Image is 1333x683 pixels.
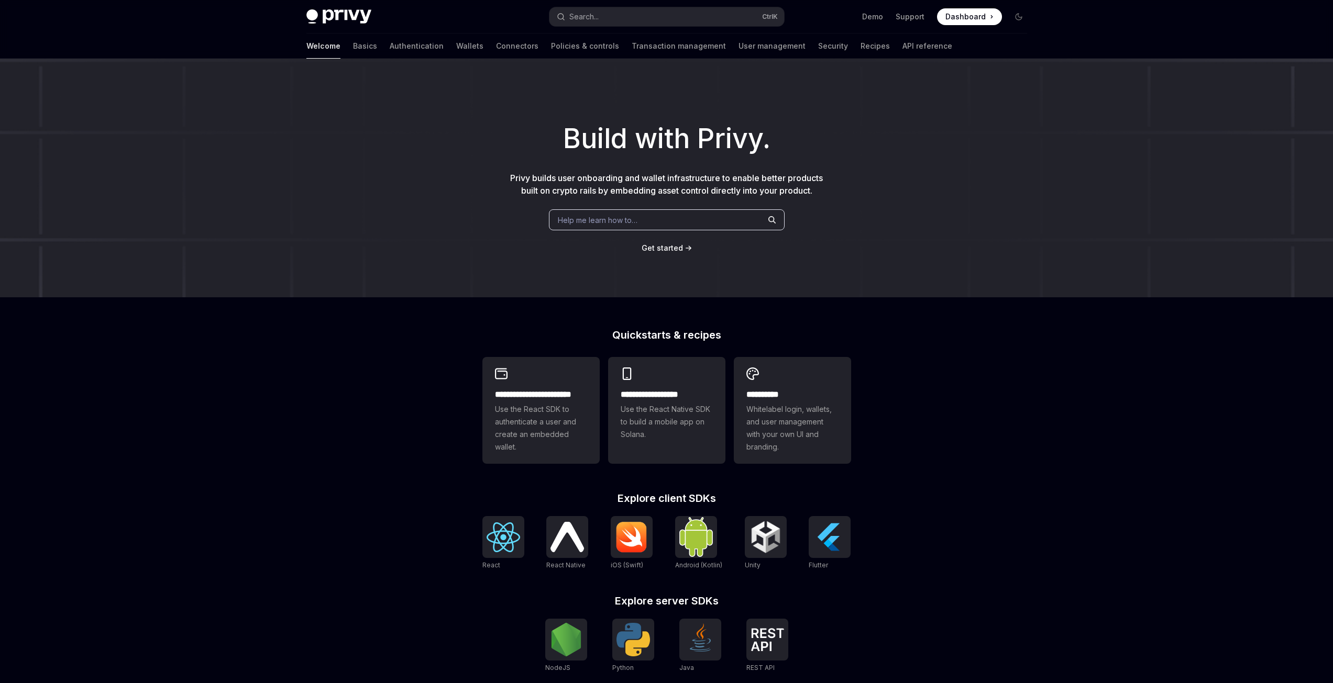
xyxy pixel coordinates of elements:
[611,516,653,570] a: iOS (Swift)iOS (Swift)
[456,33,483,59] a: Wallets
[749,520,783,554] img: Unity
[569,10,599,23] div: Search...
[306,33,340,59] a: Welcome
[945,12,986,22] span: Dashboard
[809,561,828,569] span: Flutter
[353,33,377,59] a: Basics
[546,561,586,569] span: React Native
[745,516,787,570] a: UnityUnity
[17,118,1316,159] h1: Build with Privy.
[612,664,634,671] span: Python
[745,561,761,569] span: Unity
[545,664,570,671] span: NodeJS
[611,561,643,569] span: iOS (Swift)
[902,33,952,59] a: API reference
[615,521,648,553] img: iOS (Swift)
[549,623,583,656] img: NodeJS
[558,215,637,226] span: Help me learn how to…
[549,7,784,26] button: Search...CtrlK
[675,516,722,570] a: Android (Kotlin)Android (Kotlin)
[896,12,924,22] a: Support
[510,173,823,196] span: Privy builds user onboarding and wallet infrastructure to enable better products built on crypto ...
[739,33,806,59] a: User management
[679,619,721,673] a: JavaJava
[482,516,524,570] a: ReactReact
[496,33,538,59] a: Connectors
[642,243,683,252] span: Get started
[608,357,725,464] a: **** **** **** ***Use the React Native SDK to build a mobile app on Solana.
[390,33,444,59] a: Authentication
[679,517,713,556] img: Android (Kotlin)
[482,493,851,503] h2: Explore client SDKs
[482,596,851,606] h2: Explore server SDKs
[684,623,717,656] img: Java
[482,330,851,340] h2: Quickstarts & recipes
[487,522,520,552] img: React
[937,8,1002,25] a: Dashboard
[621,403,713,441] span: Use the React Native SDK to build a mobile app on Solana.
[612,619,654,673] a: PythonPython
[616,623,650,656] img: Python
[762,13,778,21] span: Ctrl K
[813,520,846,554] img: Flutter
[734,357,851,464] a: **** *****Whitelabel login, wallets, and user management with your own UI and branding.
[551,33,619,59] a: Policies & controls
[550,522,584,552] img: React Native
[862,12,883,22] a: Demo
[306,9,371,24] img: dark logo
[546,516,588,570] a: React NativeReact Native
[495,403,587,453] span: Use the React SDK to authenticate a user and create an embedded wallet.
[818,33,848,59] a: Security
[751,628,784,651] img: REST API
[679,664,694,671] span: Java
[675,561,722,569] span: Android (Kotlin)
[809,516,851,570] a: FlutterFlutter
[642,243,683,253] a: Get started
[632,33,726,59] a: Transaction management
[1010,8,1027,25] button: Toggle dark mode
[861,33,890,59] a: Recipes
[482,561,500,569] span: React
[746,619,788,673] a: REST APIREST API
[746,403,839,453] span: Whitelabel login, wallets, and user management with your own UI and branding.
[746,664,775,671] span: REST API
[545,619,587,673] a: NodeJSNodeJS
